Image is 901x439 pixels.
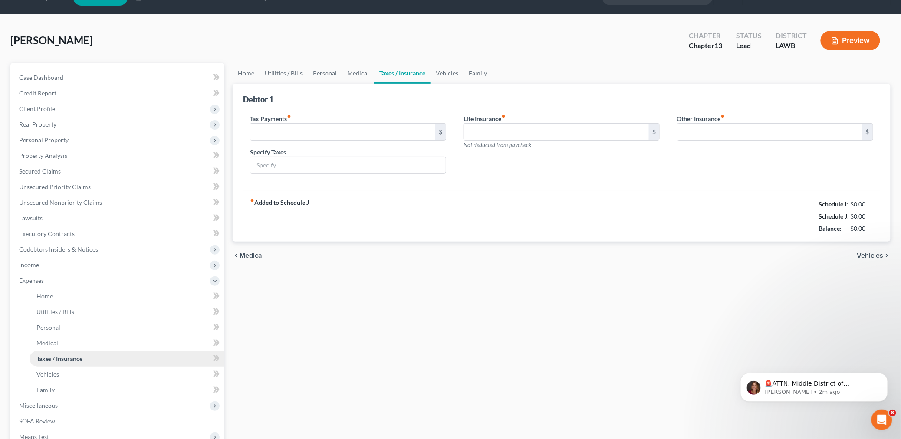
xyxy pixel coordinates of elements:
[19,199,102,206] span: Unsecured Nonpriority Claims
[243,94,273,105] div: Debtor 1
[30,288,224,304] a: Home
[250,198,309,235] strong: Added to Schedule J
[714,41,722,49] span: 13
[233,63,260,84] a: Home
[19,261,39,269] span: Income
[435,124,446,140] div: $
[30,351,224,367] a: Taxes / Insurance
[36,355,82,362] span: Taxes / Insurance
[19,89,56,97] span: Credit Report
[736,41,762,51] div: Lead
[36,370,59,378] span: Vehicles
[819,200,848,208] strong: Schedule I:
[19,183,91,190] span: Unsecured Priority Claims
[721,114,725,118] i: fiber_manual_record
[19,230,75,237] span: Executory Contracts
[821,31,880,50] button: Preview
[819,213,849,220] strong: Schedule J:
[727,355,901,416] iframe: Intercom notifications message
[342,63,374,84] a: Medical
[19,167,61,175] span: Secured Claims
[12,85,224,101] a: Credit Report
[12,210,224,226] a: Lawsuits
[464,141,531,148] span: Not deducted from paycheck
[36,339,58,347] span: Medical
[464,63,492,84] a: Family
[287,114,291,118] i: fiber_manual_record
[689,31,722,41] div: Chapter
[851,200,874,209] div: $0.00
[464,114,506,123] label: Life Insurance
[776,31,807,41] div: District
[30,335,224,351] a: Medical
[260,63,308,84] a: Utilities / Bills
[862,124,873,140] div: $
[12,70,224,85] a: Case Dashboard
[36,324,60,331] span: Personal
[19,152,67,159] span: Property Analysis
[464,124,649,140] input: --
[819,225,842,232] strong: Balance:
[857,252,891,259] button: Vehicles chevron_right
[12,226,224,242] a: Executory Contracts
[250,157,446,174] input: Specify...
[30,320,224,335] a: Personal
[36,386,55,393] span: Family
[240,252,264,259] span: Medical
[871,410,892,430] iframe: Intercom live chat
[12,179,224,195] a: Unsecured Priority Claims
[308,63,342,84] a: Personal
[233,252,240,259] i: chevron_left
[12,413,224,429] a: SOFA Review
[36,292,53,300] span: Home
[431,63,464,84] a: Vehicles
[677,124,862,140] input: --
[19,74,63,81] span: Case Dashboard
[19,277,44,284] span: Expenses
[677,114,725,123] label: Other Insurance
[12,195,224,210] a: Unsecured Nonpriority Claims
[851,212,874,221] div: $0.00
[233,252,264,259] button: chevron_left Medical
[501,114,506,118] i: fiber_manual_record
[36,308,74,315] span: Utilities / Bills
[19,105,55,112] span: Client Profile
[250,114,291,123] label: Tax Payments
[649,124,659,140] div: $
[19,136,69,144] span: Personal Property
[10,34,92,46] span: [PERSON_NAME]
[12,164,224,179] a: Secured Claims
[12,148,224,164] a: Property Analysis
[250,147,286,157] label: Specify Taxes
[19,246,98,253] span: Codebtors Insiders & Notices
[30,382,224,398] a: Family
[30,367,224,382] a: Vehicles
[250,124,435,140] input: --
[250,198,254,203] i: fiber_manual_record
[851,224,874,233] div: $0.00
[19,417,55,425] span: SOFA Review
[884,252,891,259] i: chevron_right
[19,121,56,128] span: Real Property
[19,214,43,222] span: Lawsuits
[19,402,58,409] span: Miscellaneous
[857,252,884,259] span: Vehicles
[736,31,762,41] div: Status
[776,41,807,51] div: LAWB
[374,63,431,84] a: Taxes / Insurance
[889,410,896,416] span: 8
[689,41,722,51] div: Chapter
[30,304,224,320] a: Utilities / Bills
